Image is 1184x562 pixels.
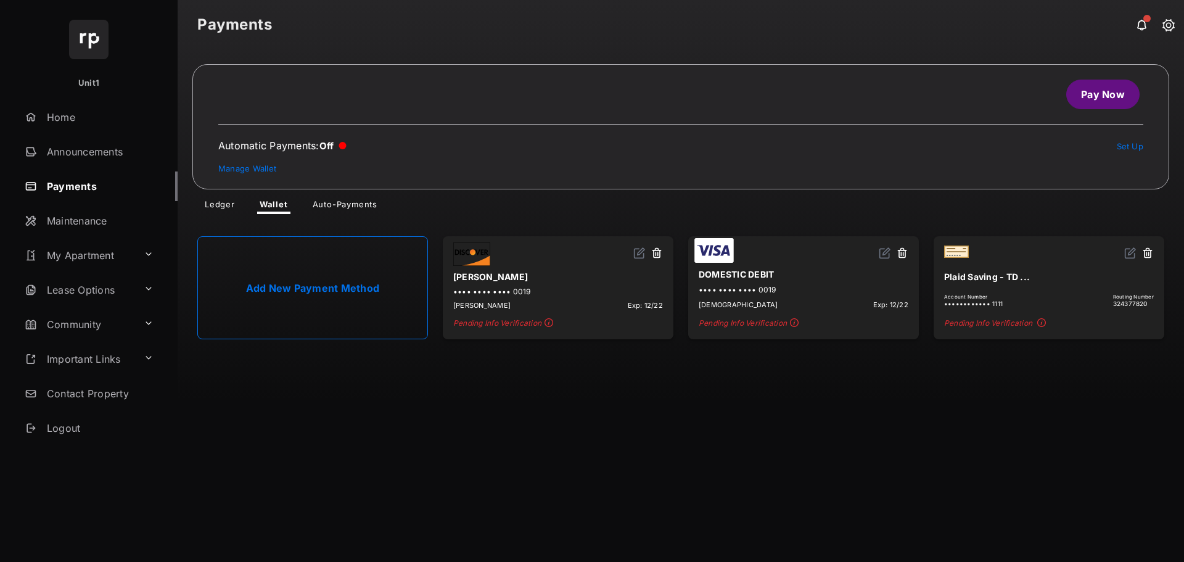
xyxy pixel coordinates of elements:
span: Pending Info Verification [944,318,1154,329]
a: Home [20,102,178,132]
a: Manage Wallet [218,163,276,173]
a: Auto-Payments [303,199,387,214]
a: Community [20,310,139,339]
a: Set Up [1117,141,1144,151]
strong: Payments [197,17,272,32]
span: Pending Info Verification [699,318,908,329]
div: •••• •••• •••• 0019 [699,285,908,294]
a: Contact Property [20,379,178,408]
a: Ledger [195,199,245,214]
span: [PERSON_NAME] [453,301,511,310]
span: •••••••••••• 1111 [944,300,1003,307]
span: 324377820 [1113,300,1154,307]
span: Pending Info Verification [453,318,663,329]
a: Announcements [20,137,178,167]
span: Account Number [944,294,1003,300]
a: My Apartment [20,241,139,270]
span: Exp: 12/22 [628,301,663,310]
a: Wallet [250,199,298,214]
div: •••• •••• •••• 0019 [453,287,663,296]
a: Logout [20,413,178,443]
div: DOMESTIC DEBIT [699,264,908,284]
img: svg+xml;base64,PHN2ZyB2aWV3Qm94PSIwIDAgMjQgMjQiIHdpZHRoPSIxNiIgaGVpZ2h0PSIxNiIgZmlsbD0ibm9uZSIgeG... [633,247,646,259]
div: [PERSON_NAME] [453,267,663,287]
img: svg+xml;base64,PHN2ZyB2aWV3Qm94PSIwIDAgMjQgMjQiIHdpZHRoPSIxNiIgaGVpZ2h0PSIxNiIgZmlsbD0ibm9uZSIgeG... [1124,247,1137,259]
p: Unit1 [78,77,99,89]
a: Payments [20,171,178,201]
span: [DEMOGRAPHIC_DATA] [699,300,778,309]
span: Routing Number [1113,294,1154,300]
a: Add New Payment Method [197,236,428,339]
img: svg+xml;base64,PHN2ZyB4bWxucz0iaHR0cDovL3d3dy53My5vcmcvMjAwMC9zdmciIHdpZHRoPSI2NCIgaGVpZ2h0PSI2NC... [69,20,109,59]
div: Plaid Saving - TD ... [944,267,1154,287]
a: Important Links [20,344,139,374]
span: Exp: 12/22 [873,300,908,309]
div: Automatic Payments : [218,139,347,152]
a: Lease Options [20,275,139,305]
a: Maintenance [20,206,178,236]
span: Off [319,140,334,152]
img: svg+xml;base64,PHN2ZyB2aWV3Qm94PSIwIDAgMjQgMjQiIHdpZHRoPSIxNiIgaGVpZ2h0PSIxNiIgZmlsbD0ibm9uZSIgeG... [879,247,891,259]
